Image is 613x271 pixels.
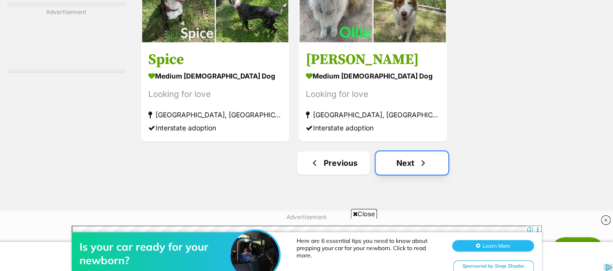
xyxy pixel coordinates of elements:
[306,88,440,101] div: Looking for love
[306,50,440,69] h3: [PERSON_NAME]
[148,121,282,134] div: Interstate adoption
[231,18,279,66] img: Is your car ready for your newborn?
[351,209,377,219] span: Close
[452,27,534,39] button: Learn More
[297,24,442,46] div: Here are 6 essential tips you need to know about prepping your car for your newborn. Click to rea...
[148,50,282,69] h3: Spice
[453,48,534,60] div: Sponsored by Snap Shades
[297,151,370,175] a: Previous page
[306,69,440,83] strong: medium [DEMOGRAPHIC_DATA] Dog
[141,43,289,142] a: Spice medium [DEMOGRAPHIC_DATA] Dog Looking for love [GEOGRAPHIC_DATA], [GEOGRAPHIC_DATA] Interst...
[306,121,440,134] div: Interstate adoption
[140,151,606,175] nav: Pagination
[299,43,447,142] a: [PERSON_NAME] medium [DEMOGRAPHIC_DATA] Dog Looking for love [GEOGRAPHIC_DATA], [GEOGRAPHIC_DATA]...
[148,88,282,101] div: Looking for love
[79,27,235,54] div: Is your car ready for your newborn?
[148,69,282,83] strong: medium [DEMOGRAPHIC_DATA] Dog
[601,215,611,225] img: close_rtb.svg
[7,2,126,73] div: Advertisement
[148,108,282,121] strong: [GEOGRAPHIC_DATA], [GEOGRAPHIC_DATA]
[376,151,448,175] a: Next page
[306,108,440,121] strong: [GEOGRAPHIC_DATA], [GEOGRAPHIC_DATA]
